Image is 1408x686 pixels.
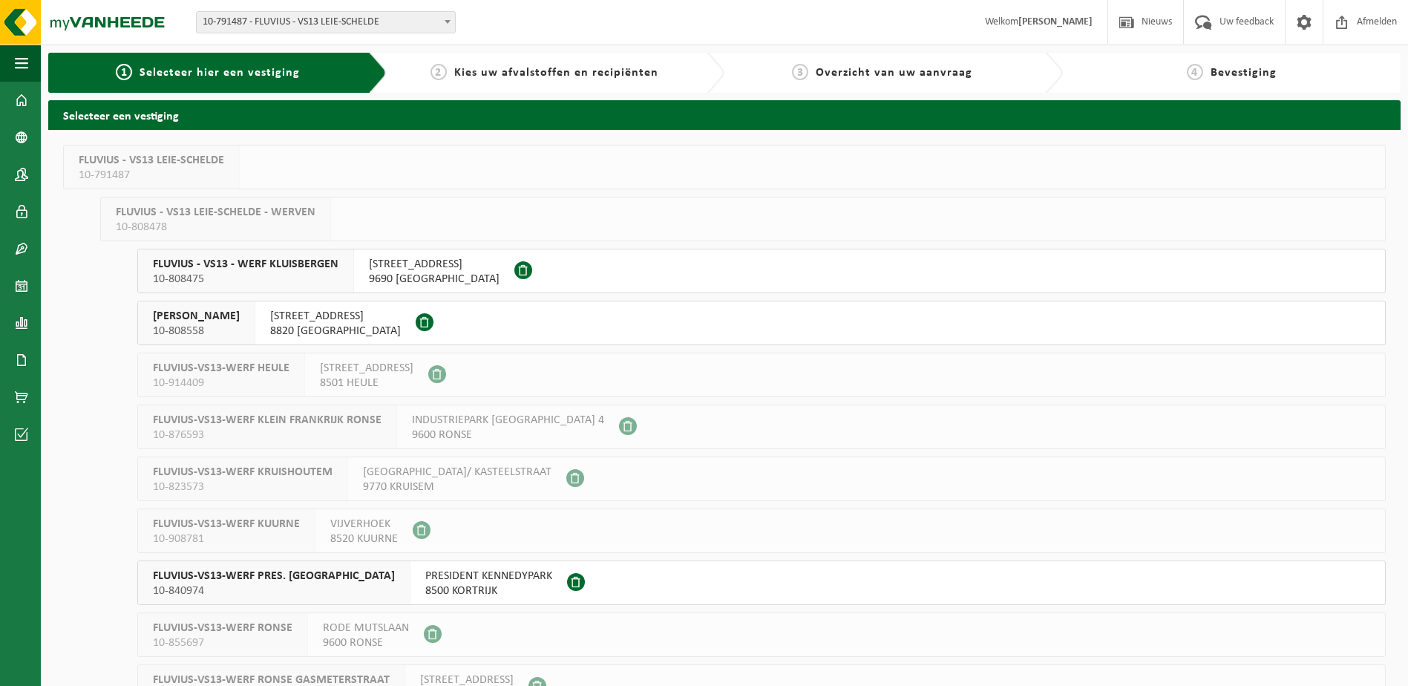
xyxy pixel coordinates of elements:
[116,64,132,80] span: 1
[816,67,972,79] span: Overzicht van uw aanvraag
[369,257,500,272] span: [STREET_ADDRESS]
[320,376,413,391] span: 8501 HEULE
[116,205,315,220] span: FLUVIUS - VS13 LEIE-SCHELDE - WERVEN
[153,465,333,480] span: FLUVIUS-VS13-WERF KRUISHOUTEM
[153,621,292,636] span: FLUVIUS-VS13-WERF RONSE
[153,569,395,584] span: FLUVIUS-VS13-WERF PRES. [GEOGRAPHIC_DATA]
[412,413,604,428] span: INDUSTRIEPARK [GEOGRAPHIC_DATA] 4
[79,153,224,168] span: FLUVIUS - VS13 LEIE-SCHELDE
[153,532,300,546] span: 10-908781
[153,428,382,442] span: 10-876593
[792,64,808,80] span: 3
[79,168,224,183] span: 10-791487
[153,257,338,272] span: FLUVIUS - VS13 - WERF KLUISBERGEN
[196,11,456,33] span: 10-791487 - FLUVIUS - VS13 LEIE-SCHELDE
[48,100,1401,129] h2: Selecteer een vestiging
[412,428,604,442] span: 9600 RONSE
[323,621,409,636] span: RODE MUTSLAAN
[425,584,552,598] span: 8500 KORTRIJK
[140,67,300,79] span: Selecteer hier een vestiging
[454,67,658,79] span: Kies uw afvalstoffen en recipiënten
[137,561,1386,605] button: FLUVIUS-VS13-WERF PRES. [GEOGRAPHIC_DATA] 10-840974 PRESIDENT KENNEDYPARK8500 KORTRIJK
[425,569,552,584] span: PRESIDENT KENNEDYPARK
[330,517,398,532] span: VIJVERHOEK
[153,636,292,650] span: 10-855697
[116,220,315,235] span: 10-808478
[320,361,413,376] span: [STREET_ADDRESS]
[323,636,409,650] span: 9600 RONSE
[153,480,333,494] span: 10-823573
[153,309,240,324] span: [PERSON_NAME]
[430,64,447,80] span: 2
[363,480,551,494] span: 9770 KRUISEM
[153,272,338,287] span: 10-808475
[153,324,240,339] span: 10-808558
[137,301,1386,345] button: [PERSON_NAME] 10-808558 [STREET_ADDRESS]8820 [GEOGRAPHIC_DATA]
[153,376,289,391] span: 10-914409
[330,532,398,546] span: 8520 KUURNE
[153,361,289,376] span: FLUVIUS-VS13-WERF HEULE
[1018,16,1093,27] strong: [PERSON_NAME]
[1187,64,1203,80] span: 4
[153,517,300,532] span: FLUVIUS-VS13-WERF KUURNE
[270,309,401,324] span: [STREET_ADDRESS]
[197,12,455,33] span: 10-791487 - FLUVIUS - VS13 LEIE-SCHELDE
[363,465,551,480] span: [GEOGRAPHIC_DATA]/ KASTEELSTRAAT
[270,324,401,339] span: 8820 [GEOGRAPHIC_DATA]
[153,584,395,598] span: 10-840974
[153,413,382,428] span: FLUVIUS-VS13-WERF KLEIN FRANKRIJK RONSE
[1211,67,1277,79] span: Bevestiging
[137,249,1386,293] button: FLUVIUS - VS13 - WERF KLUISBERGEN 10-808475 [STREET_ADDRESS]9690 [GEOGRAPHIC_DATA]
[369,272,500,287] span: 9690 [GEOGRAPHIC_DATA]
